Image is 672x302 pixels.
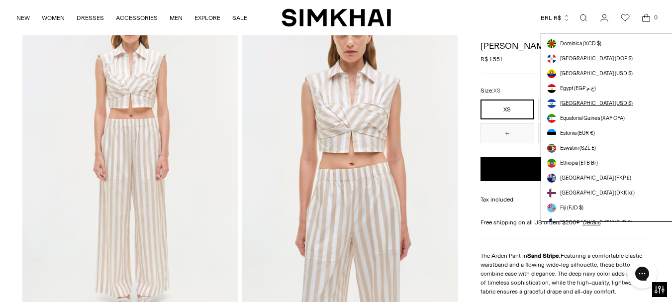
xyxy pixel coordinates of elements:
span: [GEOGRAPHIC_DATA] (EUR €) [560,219,632,227]
span: [GEOGRAPHIC_DATA] (USD $) [560,100,633,107]
span: Egypt (EGP ج.م) [560,85,596,93]
a: Open cart modal [636,8,656,28]
span: Eswatini (SZL E) [560,144,596,152]
div: Tax included. [480,195,650,204]
button: S [538,100,592,119]
button: XL [538,123,592,143]
button: Add to Bag [480,157,650,181]
a: SIMKHAI [282,8,391,27]
a: Open search modal [574,8,593,28]
a: ACCESSORIES [116,7,158,29]
a: Details [582,218,601,227]
span: Estonia (EUR €) [560,129,595,137]
strong: Sand Stripe. [527,252,561,259]
span: Dominica (XCD $) [560,40,601,48]
button: L [480,123,534,143]
p: The Arden Pant in Featuring a comfortable elastic waistband and a flowing wide-leg silhouette, th... [480,251,650,296]
a: WOMEN [42,7,65,29]
span: [GEOGRAPHIC_DATA] (DKK kr.) [560,189,635,197]
a: Go to the account page [594,8,614,28]
a: EXPLORE [194,7,220,29]
a: DRESSES [77,7,104,29]
span: [GEOGRAPHIC_DATA] (USD $) [560,70,633,78]
span: 0 [651,13,660,22]
a: MEN [170,7,183,29]
button: XS [480,100,534,119]
span: [GEOGRAPHIC_DATA] (FKP £) [560,174,631,182]
span: Fiji (FJD $) [560,204,583,212]
a: NEW [16,7,30,29]
span: [GEOGRAPHIC_DATA] (DOP $) [560,55,633,63]
iframe: Gorgias live chat messenger [622,255,662,292]
span: Equatorial Guinea (XAF CFA) [560,114,625,122]
a: Wishlist [615,8,635,28]
a: SALE [232,7,247,29]
button: BRL R$ [541,7,570,29]
span: XS [493,88,500,94]
div: Free shipping on all US orders $200+ [480,218,650,227]
h1: [PERSON_NAME] Pant [480,41,650,50]
label: Size: [480,86,500,96]
span: Ethiopia (ETB Br) [560,159,598,167]
span: R$ 1.551 [480,55,502,64]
